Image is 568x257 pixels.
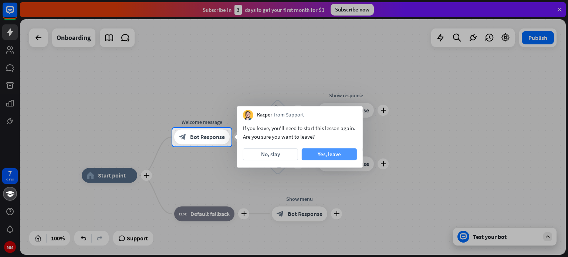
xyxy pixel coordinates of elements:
span: Kacper [257,111,272,119]
span: from Support [274,111,304,119]
div: If you leave, you’ll need to start this lesson again. Are you sure you want to leave? [243,124,357,141]
button: Yes, leave [302,148,357,160]
button: Open LiveChat chat widget [6,3,28,25]
i: block_bot_response [179,133,186,141]
button: No, stay [243,148,298,160]
span: Bot Response [190,133,225,141]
